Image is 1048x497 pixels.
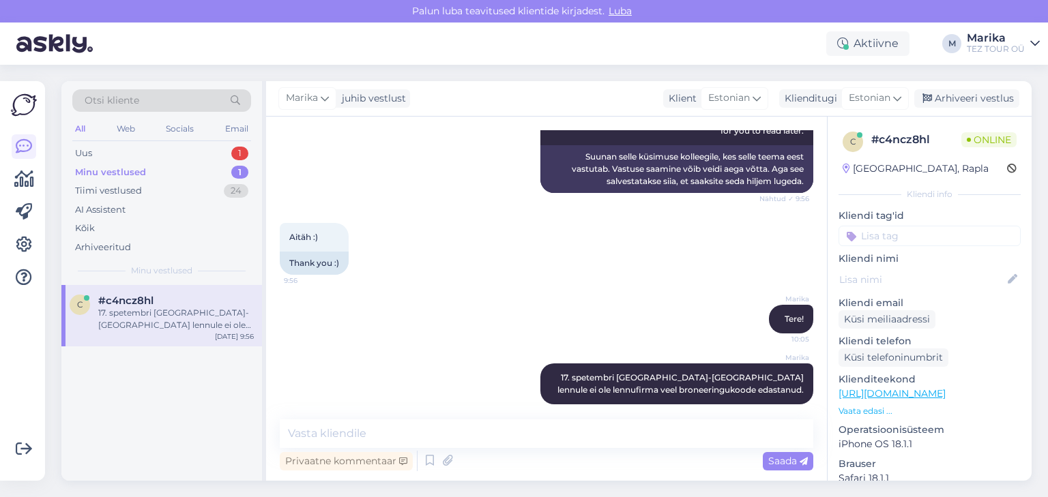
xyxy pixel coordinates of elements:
[215,331,254,342] div: [DATE] 9:56
[114,120,138,138] div: Web
[72,120,88,138] div: All
[286,91,318,106] span: Marika
[839,252,1021,266] p: Kliendi nimi
[231,147,248,160] div: 1
[758,294,809,304] span: Marika
[961,132,1017,147] span: Online
[779,91,837,106] div: Klienditugi
[839,334,1021,348] p: Kliendi telefon
[839,423,1021,437] p: Operatsioonisüsteem
[843,162,989,176] div: [GEOGRAPHIC_DATA], Rapla
[839,457,1021,471] p: Brauser
[540,145,813,193] div: Suunan selle küsimuse kolleegile, kes selle teema eest vastutab. Vastuse saamine võib veidi aega ...
[163,120,196,138] div: Socials
[289,232,318,242] span: Aitäh :)
[284,275,335,286] span: 9:56
[967,33,1040,55] a: MarikaTEZ TOUR OÜ
[280,452,413,470] div: Privaatne kommentaar
[280,252,349,275] div: Thank you :)
[77,299,83,310] span: c
[839,310,935,329] div: Küsi meiliaadressi
[758,352,809,363] span: Marika
[75,166,146,179] div: Minu vestlused
[98,307,254,331] div: 17. spetembri [GEOGRAPHIC_DATA]-[GEOGRAPHIC_DATA] lennule ei ole lennufirma veel broneeringukoode...
[75,222,95,235] div: Kõik
[85,93,139,108] span: Otsi kliente
[336,91,406,106] div: juhib vestlust
[839,405,1021,417] p: Vaata edasi ...
[839,188,1021,200] div: Kliendi info
[222,120,251,138] div: Email
[663,91,697,106] div: Klient
[871,132,961,148] div: # c4ncz8hl
[758,194,809,204] span: Nähtud ✓ 9:56
[942,34,961,53] div: M
[839,471,1021,485] p: Safari 18.1.1
[224,184,248,198] div: 24
[75,147,92,160] div: Uus
[839,296,1021,310] p: Kliendi email
[131,265,192,277] span: Minu vestlused
[231,166,248,179] div: 1
[758,405,809,415] span: 10:06
[839,348,948,367] div: Küsi telefoninumbrit
[967,44,1025,55] div: TEZ TOUR OÜ
[768,455,808,467] span: Saada
[708,91,750,106] span: Estonian
[826,31,909,56] div: Aktiivne
[850,136,856,147] span: c
[839,272,1005,287] input: Lisa nimi
[839,387,946,400] a: [URL][DOMAIN_NAME]
[758,334,809,344] span: 10:05
[75,203,126,217] div: AI Assistent
[785,314,804,324] span: Tere!
[849,91,890,106] span: Estonian
[75,184,142,198] div: Tiimi vestlused
[98,295,154,307] span: #c4ncz8hl
[605,5,636,17] span: Luba
[75,241,131,254] div: Arhiveeritud
[839,372,1021,387] p: Klienditeekond
[914,89,1019,108] div: Arhiveeri vestlus
[967,33,1025,44] div: Marika
[839,209,1021,223] p: Kliendi tag'id
[839,437,1021,451] p: iPhone OS 18.1.1
[11,92,37,118] img: Askly Logo
[557,372,806,395] span: 17. spetembri [GEOGRAPHIC_DATA]-[GEOGRAPHIC_DATA] lennule ei ole lennufirma veel broneeringukoode...
[839,226,1021,246] input: Lisa tag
